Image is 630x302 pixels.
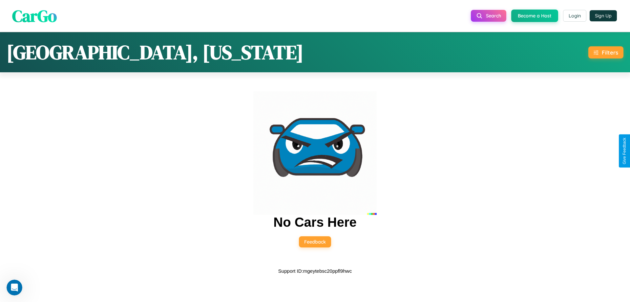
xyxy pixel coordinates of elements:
span: CarGo [12,4,57,27]
button: Sign Up [590,10,617,21]
div: Give Feedback [622,138,627,164]
button: Become a Host [511,10,558,22]
button: Login [563,10,586,22]
iframe: Intercom live chat [7,280,22,295]
button: Feedback [299,236,331,247]
span: Search [486,13,501,19]
div: Filters [602,49,618,56]
h1: [GEOGRAPHIC_DATA], [US_STATE] [7,39,304,66]
img: car [253,91,377,215]
button: Search [471,10,506,22]
p: Support ID: mgeytebsc20ppfl9hwc [278,267,352,275]
h2: No Cars Here [273,215,356,230]
button: Filters [588,46,623,58]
